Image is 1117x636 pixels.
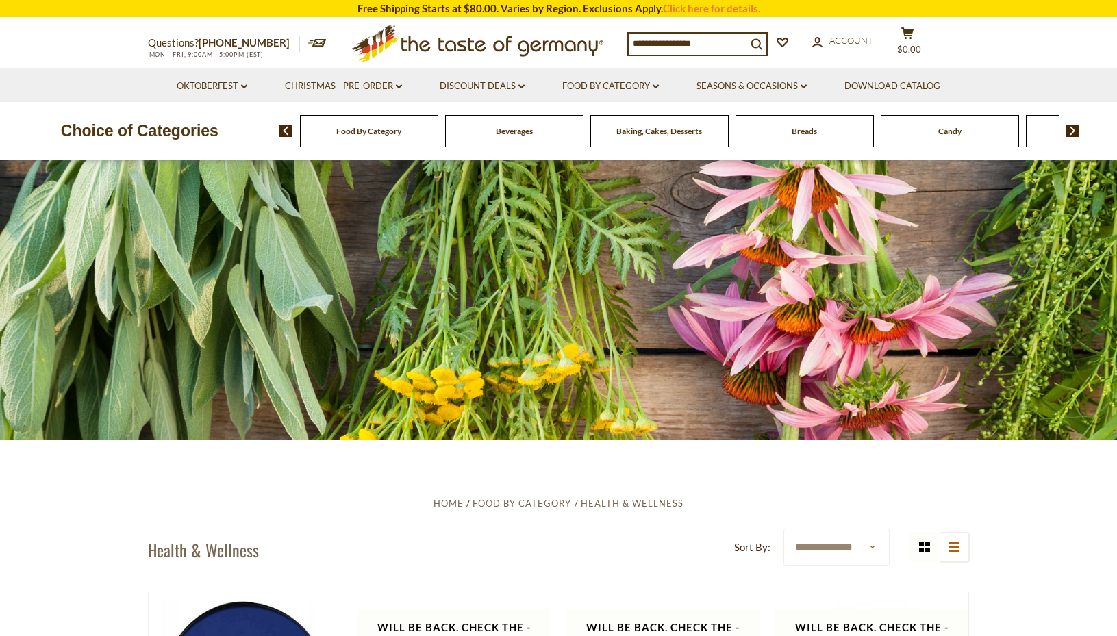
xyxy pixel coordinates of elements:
[663,2,760,14] a: Click here for details.
[1066,125,1079,137] img: next arrow
[473,498,571,509] a: Food By Category
[177,79,247,94] a: Oktoberfest
[148,539,259,560] h1: Health & Wellness
[844,79,940,94] a: Download Catalog
[440,79,525,94] a: Discount Deals
[496,126,533,136] a: Beverages
[148,34,300,52] p: Questions?
[829,35,873,46] span: Account
[148,51,264,58] span: MON - FRI, 9:00AM - 5:00PM (EST)
[434,498,464,509] a: Home
[792,126,817,136] a: Breads
[897,44,921,55] span: $0.00
[888,27,929,61] button: $0.00
[734,539,770,556] label: Sort By:
[199,36,290,49] a: [PHONE_NUMBER]
[812,34,873,49] a: Account
[279,125,292,137] img: previous arrow
[285,79,402,94] a: Christmas - PRE-ORDER
[616,126,702,136] a: Baking, Cakes, Desserts
[562,79,659,94] a: Food By Category
[696,79,807,94] a: Seasons & Occasions
[581,498,683,509] a: Health & Wellness
[938,126,962,136] a: Candy
[336,126,401,136] a: Food By Category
